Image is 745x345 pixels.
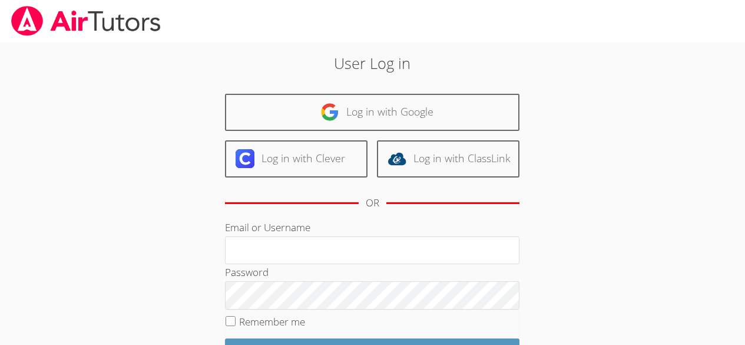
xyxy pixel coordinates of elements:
[236,149,254,168] img: clever-logo-6eab21bc6e7a338710f1a6ff85c0baf02591cd810cc4098c63d3a4b26e2feb20.svg
[10,6,162,36] img: airtutors_banner-c4298cdbf04f3fff15de1276eac7730deb9818008684d7c2e4769d2f7ddbe033.png
[171,52,574,74] h2: User Log in
[225,140,367,178] a: Log in with Clever
[239,315,305,328] label: Remember me
[366,195,379,212] div: OR
[225,94,519,131] a: Log in with Google
[225,265,269,279] label: Password
[388,149,406,168] img: classlink-logo-d6bb404cc1216ec64c9a2012d9dc4662098be43eaf13dc465df04b49fa7ab582.svg
[377,140,519,178] a: Log in with ClassLink
[225,221,310,234] label: Email or Username
[320,103,339,121] img: google-logo-50288ca7cdecda66e5e0955fdab243c47b7ad437acaf1139b6f446037453330a.svg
